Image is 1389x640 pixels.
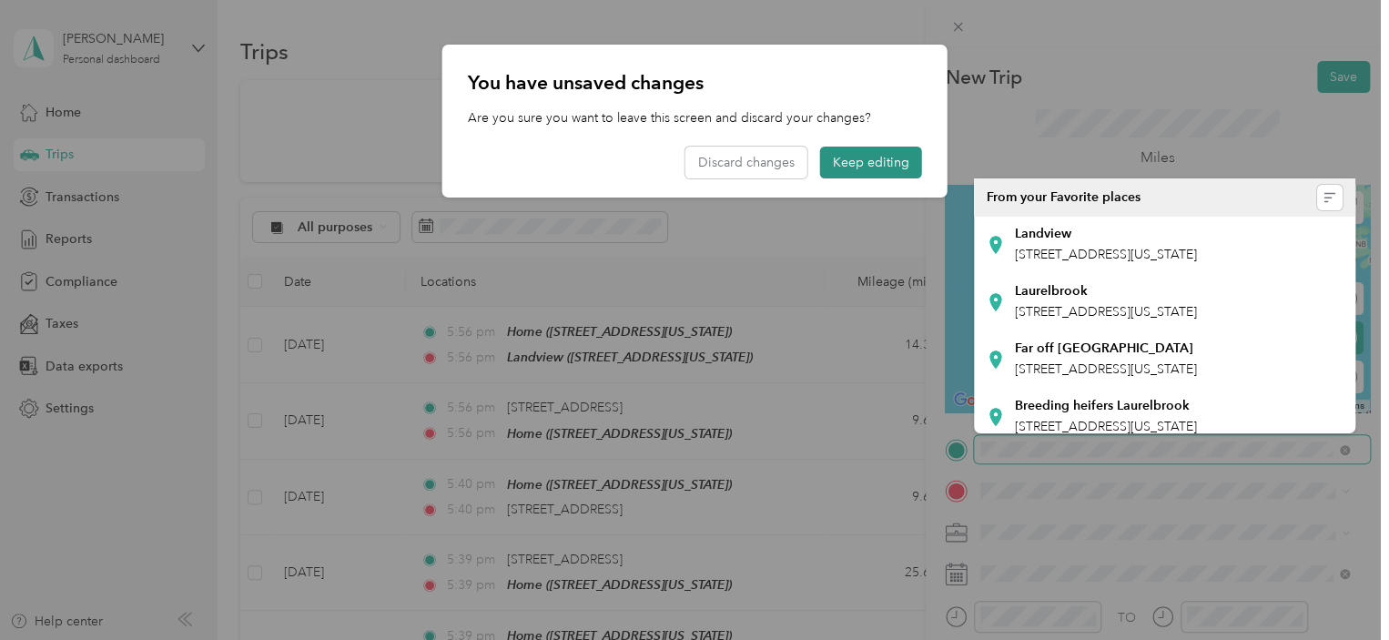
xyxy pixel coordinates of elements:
[1015,361,1197,377] span: [STREET_ADDRESS][US_STATE]
[468,108,922,127] p: Are you sure you want to leave this screen and discard your changes?
[1015,419,1197,434] span: [STREET_ADDRESS][US_STATE]
[987,189,1141,206] span: From your Favorite places
[1015,226,1071,242] strong: Landview
[1015,283,1088,300] strong: Laurelbrook
[820,147,922,178] button: Keep editing
[685,147,807,178] button: Discard changes
[1015,304,1197,320] span: [STREET_ADDRESS][US_STATE]
[1287,538,1389,640] iframe: Everlance-gr Chat Button Frame
[1015,398,1190,414] strong: Breeding heifers Laurelbrook
[1015,247,1197,262] span: [STREET_ADDRESS][US_STATE]
[468,70,922,96] p: You have unsaved changes
[1015,340,1193,357] strong: Far off [GEOGRAPHIC_DATA]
